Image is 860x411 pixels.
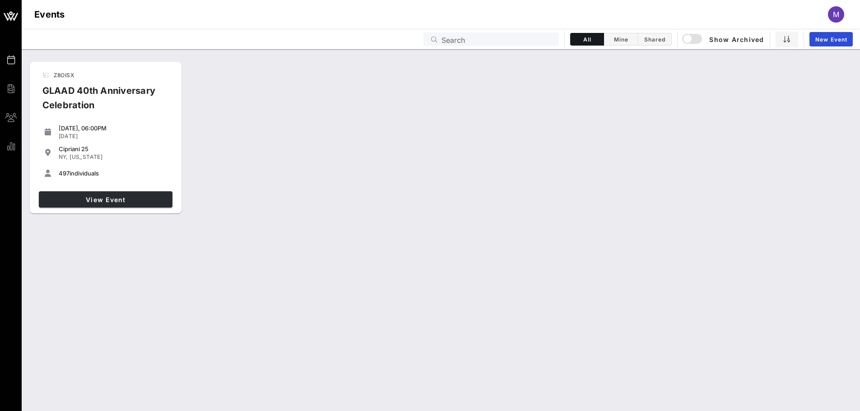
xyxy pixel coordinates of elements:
[59,125,169,132] div: [DATE], 06:00PM
[828,6,844,23] div: M
[570,33,604,46] button: All
[59,133,169,140] div: [DATE]
[643,36,666,43] span: Shared
[35,83,164,120] div: GLAAD 40th Anniversary Celebration
[70,153,102,160] span: [US_STATE]
[833,10,839,19] span: M
[59,170,169,177] div: individuals
[604,33,638,46] button: Mine
[42,196,169,203] span: View Event
[59,170,70,177] span: 497
[609,36,632,43] span: Mine
[576,36,598,43] span: All
[809,32,853,46] a: New Event
[54,72,74,79] span: Z8OISX
[638,33,672,46] button: Shared
[59,145,169,152] div: Cipriani 25
[815,36,847,43] span: New Event
[683,34,764,45] span: Show Archived
[59,153,68,160] span: NY,
[34,7,65,22] h1: Events
[683,31,764,47] button: Show Archived
[39,191,172,208] a: View Event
